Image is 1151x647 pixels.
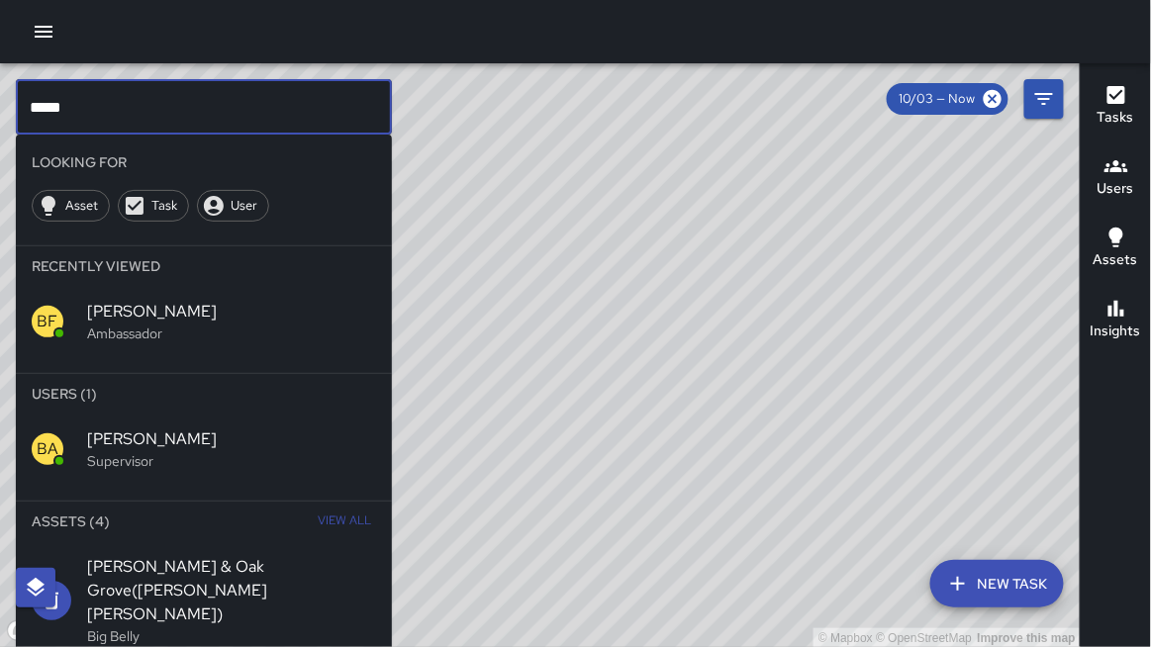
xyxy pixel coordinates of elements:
[16,142,392,182] li: Looking For
[1081,71,1151,142] button: Tasks
[16,246,392,286] li: Recently Viewed
[1024,79,1064,119] button: Filters
[930,560,1064,607] button: New Task
[318,506,371,537] span: View All
[87,555,376,626] span: [PERSON_NAME] & Oak Grove([PERSON_NAME] [PERSON_NAME])
[141,196,188,216] span: Task
[1098,107,1134,129] h6: Tasks
[87,427,376,451] span: [PERSON_NAME]
[1081,142,1151,214] button: Users
[16,414,392,485] div: BA[PERSON_NAME]Supervisor
[1081,214,1151,285] button: Assets
[16,502,392,541] li: Assets (4)
[220,196,268,216] span: User
[118,190,189,222] div: Task
[87,451,376,471] p: Supervisor
[38,310,58,333] p: BF
[1081,285,1151,356] button: Insights
[87,300,376,323] span: [PERSON_NAME]
[1098,178,1134,200] h6: Users
[313,502,376,541] button: View All
[54,196,109,216] span: Asset
[1091,321,1141,342] h6: Insights
[37,437,58,461] p: BA
[887,83,1008,115] div: 10/03 — Now
[87,626,376,646] p: Big Belly
[887,89,988,109] span: 10/03 — Now
[87,323,376,343] p: Ambassador
[16,286,392,357] div: BF[PERSON_NAME]Ambassador
[32,190,110,222] div: Asset
[1094,249,1138,271] h6: Assets
[16,374,392,414] li: Users (1)
[197,190,269,222] div: User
